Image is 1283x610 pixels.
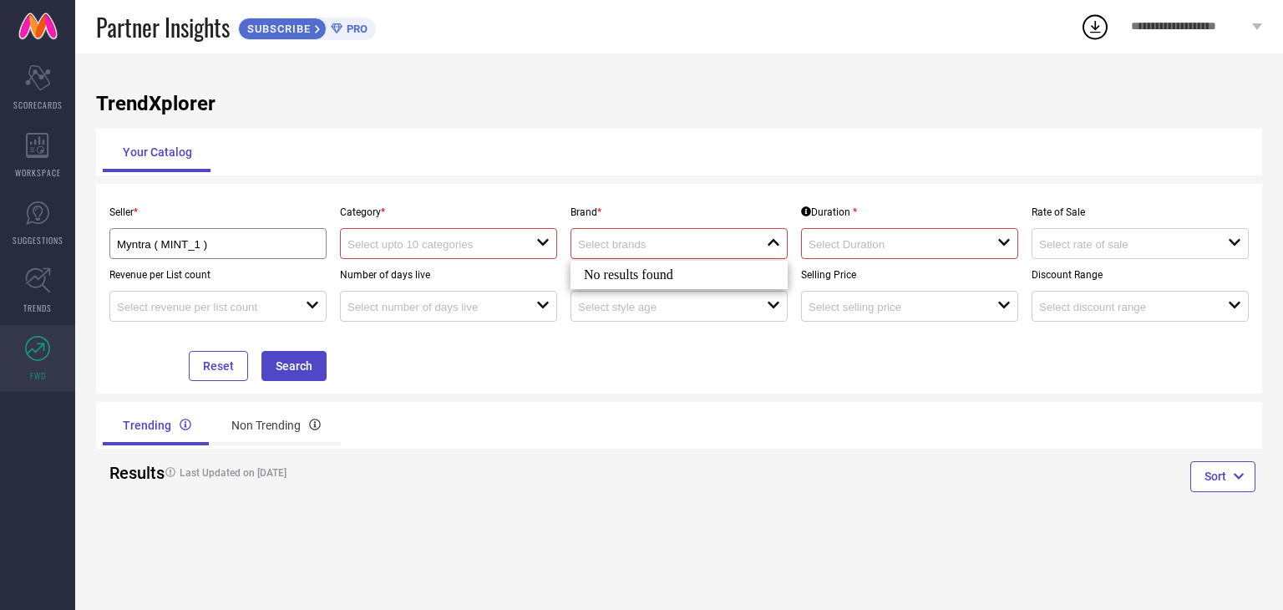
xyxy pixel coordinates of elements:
[578,238,748,251] input: Select brands
[13,99,63,111] span: SCORECARDS
[801,269,1018,281] p: Selling Price
[117,301,287,313] input: Select revenue per list count
[571,261,788,289] div: No results found
[15,166,61,179] span: WORKSPACE
[23,302,52,314] span: TRENDS
[578,301,748,313] input: Select style age
[117,238,299,251] input: Select seller
[809,301,978,313] input: Select selling price
[189,351,248,381] button: Reset
[1039,301,1209,313] input: Select discount range
[109,269,327,281] p: Revenue per List count
[1032,206,1249,218] p: Rate of Sale
[239,23,315,35] span: SUBSCRIBE
[96,10,230,44] span: Partner Insights
[347,238,517,251] input: Select upto 10 categories
[347,301,517,313] input: Select number of days live
[340,206,557,218] p: Category
[117,236,319,252] div: Myntra ( MINT_1 )
[109,206,327,218] p: Seller
[1190,461,1255,491] button: Sort
[13,234,63,247] span: SUGGESTIONS
[571,206,788,218] p: Brand
[103,405,211,445] div: Trending
[211,405,341,445] div: Non Trending
[157,467,618,479] h4: Last Updated on [DATE]
[238,13,376,40] a: SUBSCRIBEPRO
[1032,269,1249,281] p: Discount Range
[103,132,212,172] div: Your Catalog
[96,92,1262,115] h1: TrendXplorer
[30,369,46,382] span: FWD
[109,463,144,483] h2: Results
[1039,238,1209,251] input: Select rate of sale
[809,238,978,251] input: Select Duration
[342,23,368,35] span: PRO
[801,206,857,218] div: Duration
[340,269,557,281] p: Number of days live
[1080,12,1110,42] div: Open download list
[261,351,327,381] button: Search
